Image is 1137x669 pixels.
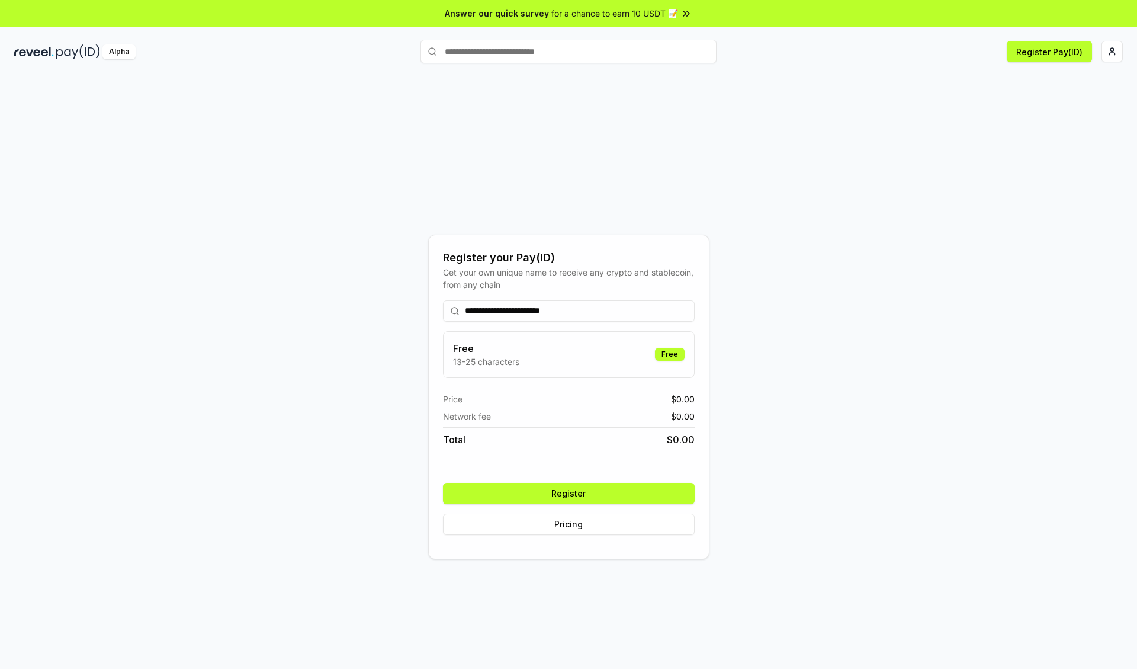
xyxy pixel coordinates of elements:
[14,44,54,59] img: reveel_dark
[102,44,136,59] div: Alpha
[443,266,695,291] div: Get your own unique name to receive any crypto and stablecoin, from any chain
[56,44,100,59] img: pay_id
[445,7,549,20] span: Answer our quick survey
[1007,41,1092,62] button: Register Pay(ID)
[453,341,519,356] h3: Free
[443,393,462,405] span: Price
[443,410,491,422] span: Network fee
[667,433,695,447] span: $ 0.00
[443,433,465,447] span: Total
[453,356,519,368] p: 13-25 characters
[671,410,695,422] span: $ 0.00
[443,249,695,266] div: Register your Pay(ID)
[655,348,685,361] div: Free
[443,514,695,535] button: Pricing
[671,393,695,405] span: $ 0.00
[551,7,678,20] span: for a chance to earn 10 USDT 📝
[443,483,695,504] button: Register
